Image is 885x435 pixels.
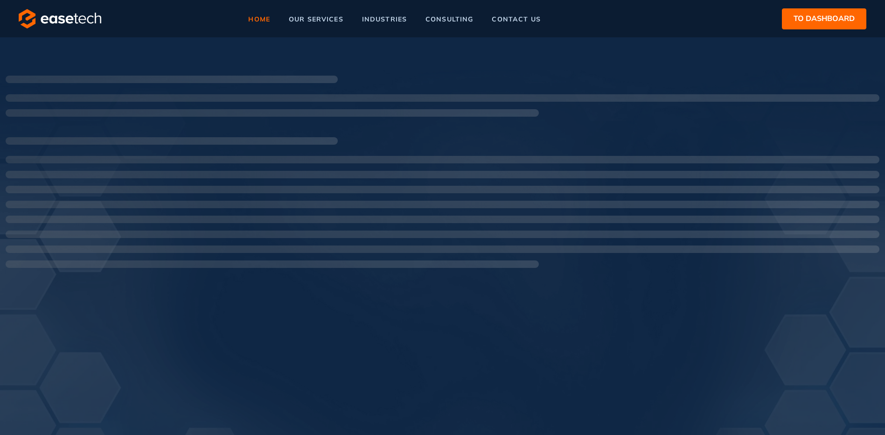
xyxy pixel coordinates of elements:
[794,13,855,24] span: to dashboard
[289,16,343,22] span: our services
[19,9,101,28] img: logo
[492,16,540,22] span: contact us
[782,8,866,29] button: to dashboard
[248,16,270,22] span: home
[425,16,473,22] span: consulting
[362,16,407,22] span: industries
